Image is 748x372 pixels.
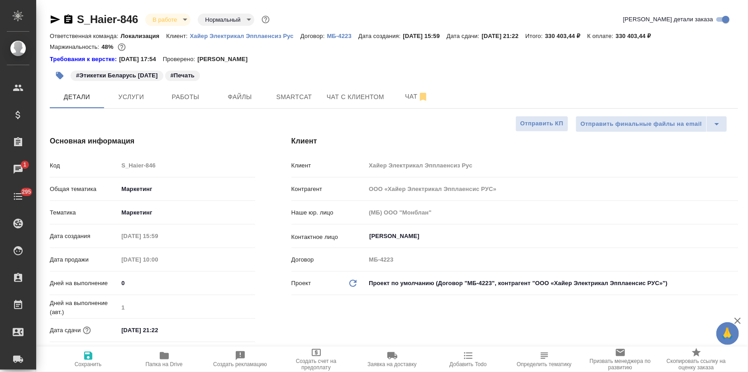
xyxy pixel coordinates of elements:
p: Договор: [300,33,327,39]
input: Пустое поле [118,253,197,266]
span: Чат [395,91,438,102]
input: Пустое поле [118,159,255,172]
p: Код [50,161,118,170]
a: Хайер Электрикал Эпплаенсиз Рус [190,32,300,39]
button: Заявка на доставку [354,347,430,372]
button: Создать рекламацию [202,347,278,372]
p: Проект [291,279,311,288]
p: Хайер Электрикал Эпплаенсиз Рус [190,33,300,39]
input: Пустое поле [118,229,197,243]
span: Услуги [110,91,153,103]
button: Создать счет на предоплату [278,347,354,372]
span: Этикетки Беларусь 08.10.2025 [70,71,164,79]
span: 295 [16,187,37,196]
button: Папка на Drive [126,347,202,372]
p: #Этикетки Беларусь [DATE] [76,71,158,80]
p: Дней на выполнение [50,279,118,288]
p: Итого: [525,33,545,39]
button: Скопировать ссылку для ЯМессенджера [50,14,61,25]
a: МБ-4223 [327,32,358,39]
a: Требования к верстке: [50,55,119,64]
p: К оплате: [587,33,616,39]
span: Чат с клиентом [327,91,384,103]
p: Клиент: [166,33,190,39]
span: Файлы [218,91,262,103]
p: 48% [101,43,115,50]
span: 🙏 [720,324,735,343]
p: Дата создания [50,232,118,241]
span: Сохранить [75,361,102,367]
span: Отправить финальные файлы на email [581,119,702,129]
p: Дата сдачи: [447,33,481,39]
svg: Отписаться [418,91,429,102]
h4: Клиент [291,136,738,147]
p: Дата сдачи [50,326,81,335]
span: Призвать менеджера по развитию [588,358,653,371]
a: 1 [2,158,34,181]
p: Наше юр. лицо [291,208,366,217]
p: Ответственная команда: [50,33,121,39]
button: Призвать менеджера по развитию [582,347,658,372]
span: Печать [164,71,201,79]
span: Smartcat [272,91,316,103]
p: [DATE] 15:59 [403,33,447,39]
button: Определить тематику [506,347,582,372]
span: Работы [164,91,207,103]
h4: Основная информация [50,136,255,147]
span: 1 [18,160,32,169]
div: В работе [145,14,191,26]
span: Определить тематику [517,361,572,367]
span: Создать рекламацию [213,361,267,367]
button: Добавить Todo [430,347,506,372]
button: Добавить тэг [50,66,70,86]
div: Проект по умолчанию (Договор "МБ-4223", контрагент "ООО «Хайер Электрикал Эпплаенсис РУС»") [366,276,738,291]
span: [PERSON_NAME] детали заказа [623,15,713,24]
input: ✎ Введи что-нибудь [118,324,197,337]
input: Пустое поле [366,253,738,266]
p: [DATE] 21:22 [481,33,525,39]
p: [DATE] 17:54 [119,55,163,64]
p: Клиент [291,161,366,170]
p: 330 403,44 ₽ [616,33,658,39]
span: Отправить КП [520,119,563,129]
span: Детали [55,91,99,103]
button: Доп статусы указывают на важность/срочность заказа [260,14,272,25]
button: Скопировать ссылку на оценку заказа [658,347,734,372]
p: Дата создания: [358,33,403,39]
button: В работе [150,16,180,24]
span: Заявка на доставку [367,361,416,367]
a: 295 [2,185,34,208]
input: Пустое поле [366,159,738,172]
button: 142474.00 RUB; [116,41,128,53]
p: Общая тематика [50,185,118,194]
p: Дата продажи [50,255,118,264]
button: Сохранить [50,347,126,372]
p: Проверено: [163,55,198,64]
p: #Печать [171,71,195,80]
p: [PERSON_NAME] [197,55,254,64]
p: МБ-4223 [327,33,358,39]
div: split button [576,116,727,132]
span: Добавить Todo [449,361,486,367]
input: Пустое поле [366,206,738,219]
button: Отправить финальные файлы на email [576,116,707,132]
input: ✎ Введи что-нибудь [118,277,255,290]
span: Папка на Drive [146,361,183,367]
p: 330 403,44 ₽ [545,33,587,39]
p: Локализация [121,33,167,39]
p: Дней на выполнение (авт.) [50,299,118,317]
button: Отправить КП [515,116,568,132]
span: Создать счет на предоплату [284,358,349,371]
button: Скопировать ссылку [63,14,74,25]
p: Тематика [50,208,118,217]
div: Маркетинг [118,181,255,197]
input: Пустое поле [118,301,255,314]
a: S_Haier-846 [77,13,138,25]
div: Маркетинг [118,205,255,220]
button: Если добавить услуги и заполнить их объемом, то дата рассчитается автоматически [81,324,93,336]
span: Скопировать ссылку на оценку заказа [664,358,729,371]
p: Контрагент [291,185,366,194]
input: Пустое поле [366,182,738,196]
div: Нажми, чтобы открыть папку с инструкцией [50,55,119,64]
button: 🙏 [716,322,739,345]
